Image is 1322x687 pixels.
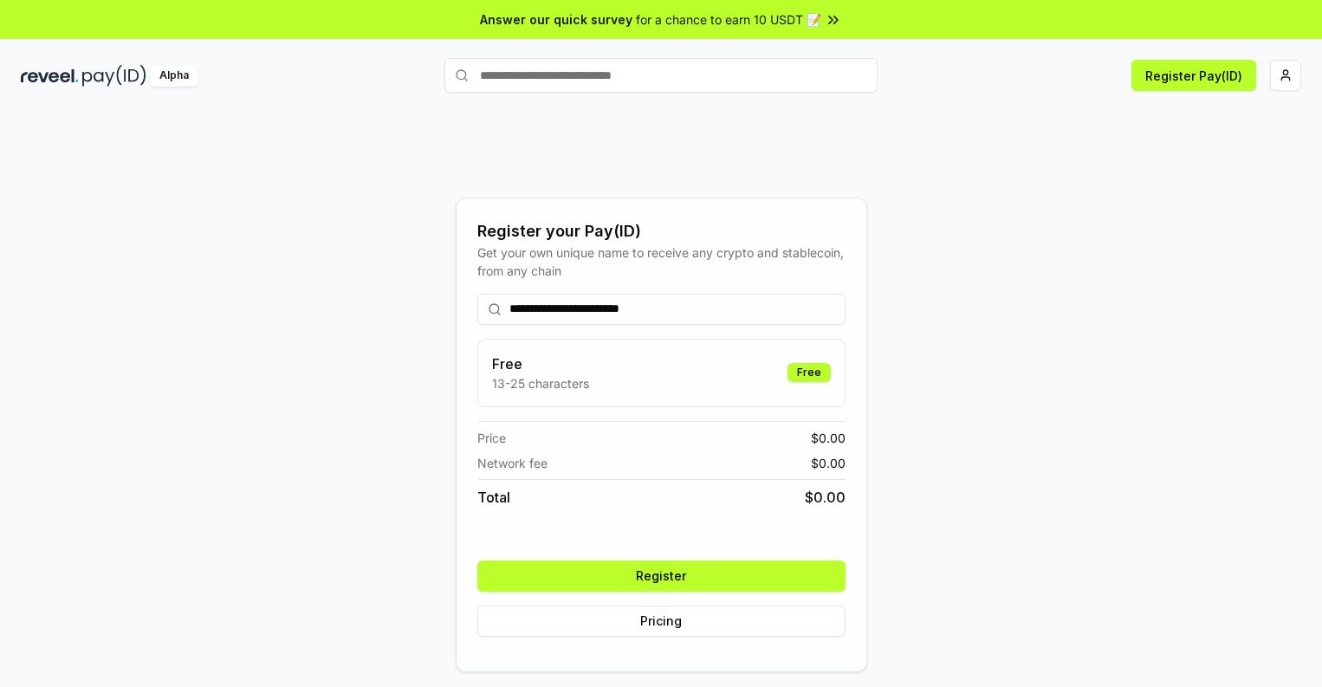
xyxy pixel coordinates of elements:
[805,487,846,508] span: $ 0.00
[477,606,846,637] button: Pricing
[477,454,548,472] span: Network fee
[477,429,506,447] span: Price
[636,10,821,29] span: for a chance to earn 10 USDT 📝
[150,65,198,87] div: Alpha
[477,561,846,592] button: Register
[82,65,146,87] img: pay_id
[477,219,846,243] div: Register your Pay(ID)
[477,487,510,508] span: Total
[480,10,632,29] span: Answer our quick survey
[477,243,846,280] div: Get your own unique name to receive any crypto and stablecoin, from any chain
[21,65,79,87] img: reveel_dark
[811,454,846,472] span: $ 0.00
[492,374,589,392] p: 13-25 characters
[492,353,589,374] h3: Free
[811,429,846,447] span: $ 0.00
[787,363,831,382] div: Free
[1131,60,1256,91] button: Register Pay(ID)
